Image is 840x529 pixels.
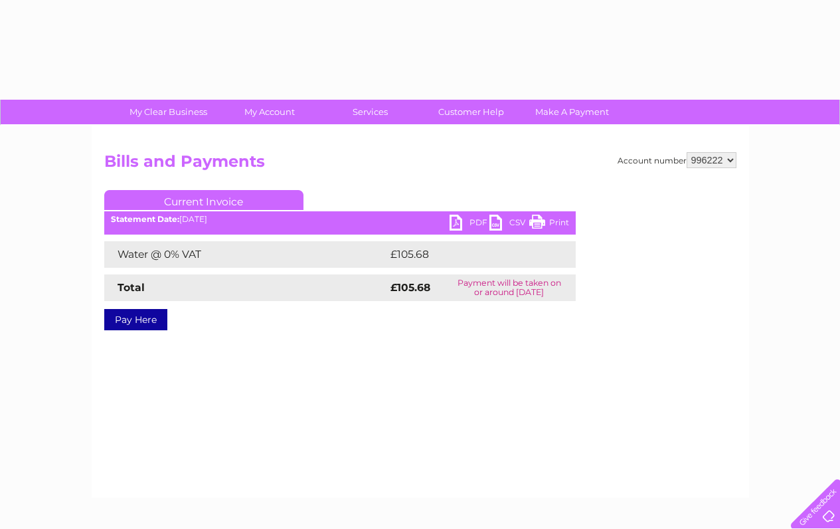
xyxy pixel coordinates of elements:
a: CSV [489,215,529,234]
a: Print [529,215,569,234]
td: Payment will be taken on or around [DATE] [443,274,576,301]
a: Services [315,100,425,124]
a: Pay Here [104,309,167,330]
a: My Account [214,100,324,124]
a: PDF [450,215,489,234]
a: Make A Payment [517,100,627,124]
h2: Bills and Payments [104,152,736,177]
td: Water @ 0% VAT [104,241,387,268]
a: My Clear Business [114,100,223,124]
b: Statement Date: [111,214,179,224]
strong: £105.68 [390,281,430,294]
a: Current Invoice [104,190,303,210]
strong: Total [118,281,145,294]
div: [DATE] [104,215,576,224]
td: £105.68 [387,241,552,268]
div: Account number [618,152,736,168]
a: Customer Help [416,100,526,124]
